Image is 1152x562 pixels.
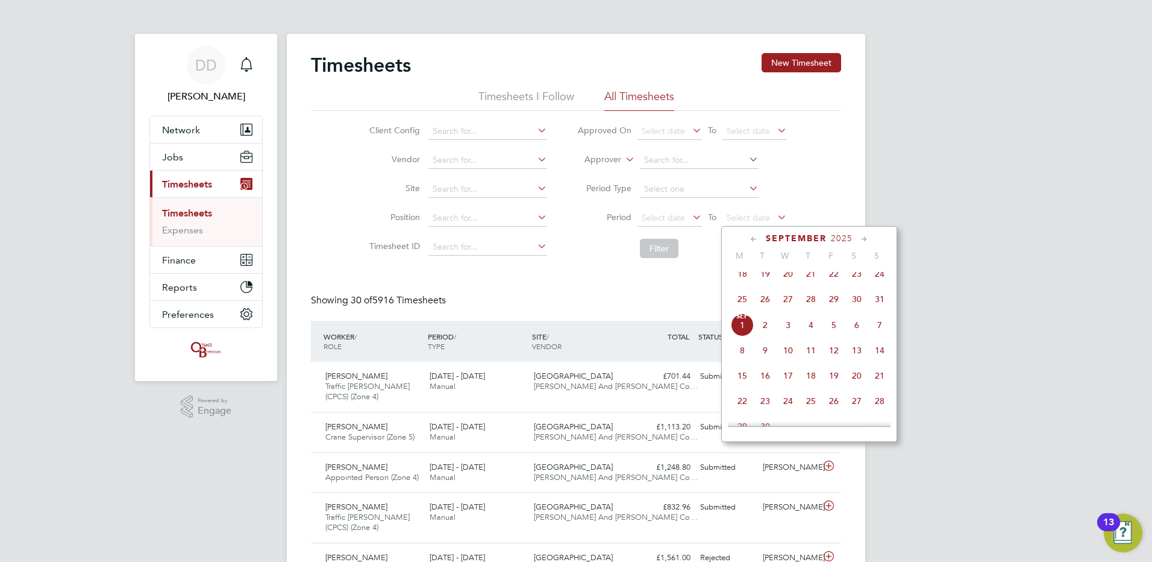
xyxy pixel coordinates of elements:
[321,326,425,357] div: WORKER
[845,314,868,336] span: 6
[532,341,562,351] span: VENDOR
[668,332,689,341] span: TOTAL
[704,122,720,138] span: To
[478,89,574,111] li: Timesheets I Follow
[366,212,420,223] label: Position
[162,124,200,136] span: Network
[354,332,357,341] span: /
[695,367,758,387] div: Submitted
[325,472,419,482] span: Appointed Person (Zone 4)
[642,212,685,223] span: Select date
[162,207,212,219] a: Timesheets
[845,339,868,362] span: 13
[797,250,819,261] span: T
[162,224,203,236] a: Expenses
[1103,522,1114,538] div: 13
[428,239,547,256] input: Search for...
[430,421,485,432] span: [DATE] - [DATE]
[135,34,277,381] nav: Main navigation
[534,432,698,442] span: [PERSON_NAME] And [PERSON_NAME] Co…
[325,502,387,512] span: [PERSON_NAME]
[865,250,888,261] span: S
[150,144,262,170] button: Jobs
[819,250,842,261] span: F
[868,364,891,387] span: 21
[633,367,695,387] div: £701.44
[149,340,263,359] a: Go to home page
[534,502,613,512] span: [GEOGRAPHIC_DATA]
[198,396,231,406] span: Powered by
[868,262,891,285] span: 24
[777,262,800,285] span: 20
[430,512,455,522] span: Manual
[800,390,822,412] span: 25
[731,314,754,336] span: 1
[150,171,262,197] button: Timesheets
[822,364,845,387] span: 19
[534,462,613,472] span: [GEOGRAPHIC_DATA]
[754,262,777,285] span: 19
[758,497,821,517] div: [PERSON_NAME]
[642,125,685,136] span: Select date
[868,314,891,336] span: 7
[366,241,420,251] label: Timesheet ID
[766,233,827,244] span: September
[150,274,262,300] button: Reports
[822,262,845,285] span: 22
[731,364,754,387] span: 15
[425,326,529,357] div: PERIOD
[430,472,455,482] span: Manual
[428,181,547,198] input: Search for...
[640,239,678,258] button: Filter
[428,341,445,351] span: TYPE
[754,364,777,387] span: 16
[731,314,754,320] span: Sep
[800,314,822,336] span: 4
[577,183,631,194] label: Period Type
[822,390,845,412] span: 26
[428,152,547,169] input: Search for...
[181,396,232,418] a: Powered byEngage
[774,250,797,261] span: W
[754,314,777,336] span: 2
[430,462,485,472] span: [DATE] - [DATE]
[351,294,446,306] span: 5916 Timesheets
[731,262,754,285] span: 18
[695,417,758,437] div: Submitted
[777,288,800,311] span: 27
[150,116,262,143] button: Network
[149,46,263,104] a: DD[PERSON_NAME]
[822,314,845,336] span: 5
[430,432,455,442] span: Manual
[727,125,770,136] span: Select date
[633,458,695,478] div: £1,248.80
[534,371,613,381] span: [GEOGRAPHIC_DATA]
[195,57,217,73] span: DD
[366,183,420,194] label: Site
[198,406,231,416] span: Engage
[325,381,410,402] span: Traffic [PERSON_NAME] (CPCS) (Zone 4)
[325,421,387,432] span: [PERSON_NAME]
[845,288,868,311] span: 30
[430,381,455,391] span: Manual
[529,326,633,357] div: SITE
[800,288,822,311] span: 28
[534,512,698,522] span: [PERSON_NAME] And [PERSON_NAME] Co…
[633,497,695,517] div: £832.96
[695,497,758,517] div: Submitted
[800,364,822,387] span: 18
[162,282,197,293] span: Reports
[325,371,387,381] span: [PERSON_NAME]
[366,125,420,136] label: Client Config
[150,301,262,327] button: Preferences
[845,262,868,285] span: 23
[751,250,774,261] span: T
[842,250,865,261] span: S
[162,309,214,320] span: Preferences
[325,432,415,442] span: Crane Supervisor (Zone 5)
[428,210,547,227] input: Search for...
[150,247,262,273] button: Finance
[777,339,800,362] span: 10
[640,152,759,169] input: Search for...
[754,390,777,412] span: 23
